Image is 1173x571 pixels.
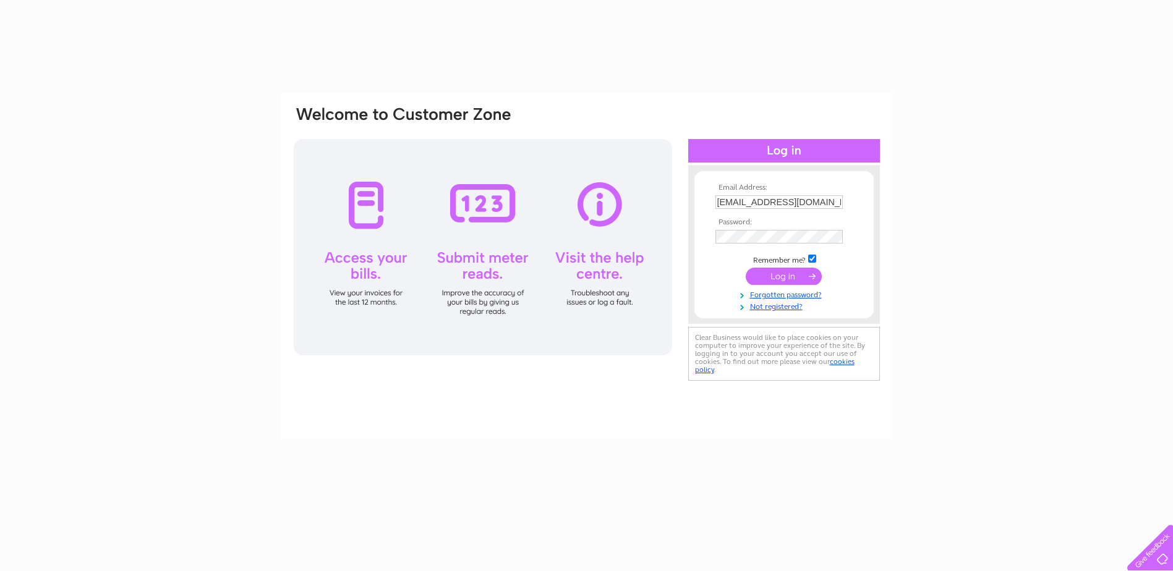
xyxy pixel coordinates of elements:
a: cookies policy [695,357,855,374]
td: Remember me? [712,253,856,265]
th: Password: [712,218,856,227]
input: Submit [746,268,822,285]
div: Clear Business would like to place cookies on your computer to improve your experience of the sit... [688,327,880,381]
a: Not registered? [715,300,856,311]
th: Email Address: [712,184,856,192]
a: Forgotten password? [715,288,856,300]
